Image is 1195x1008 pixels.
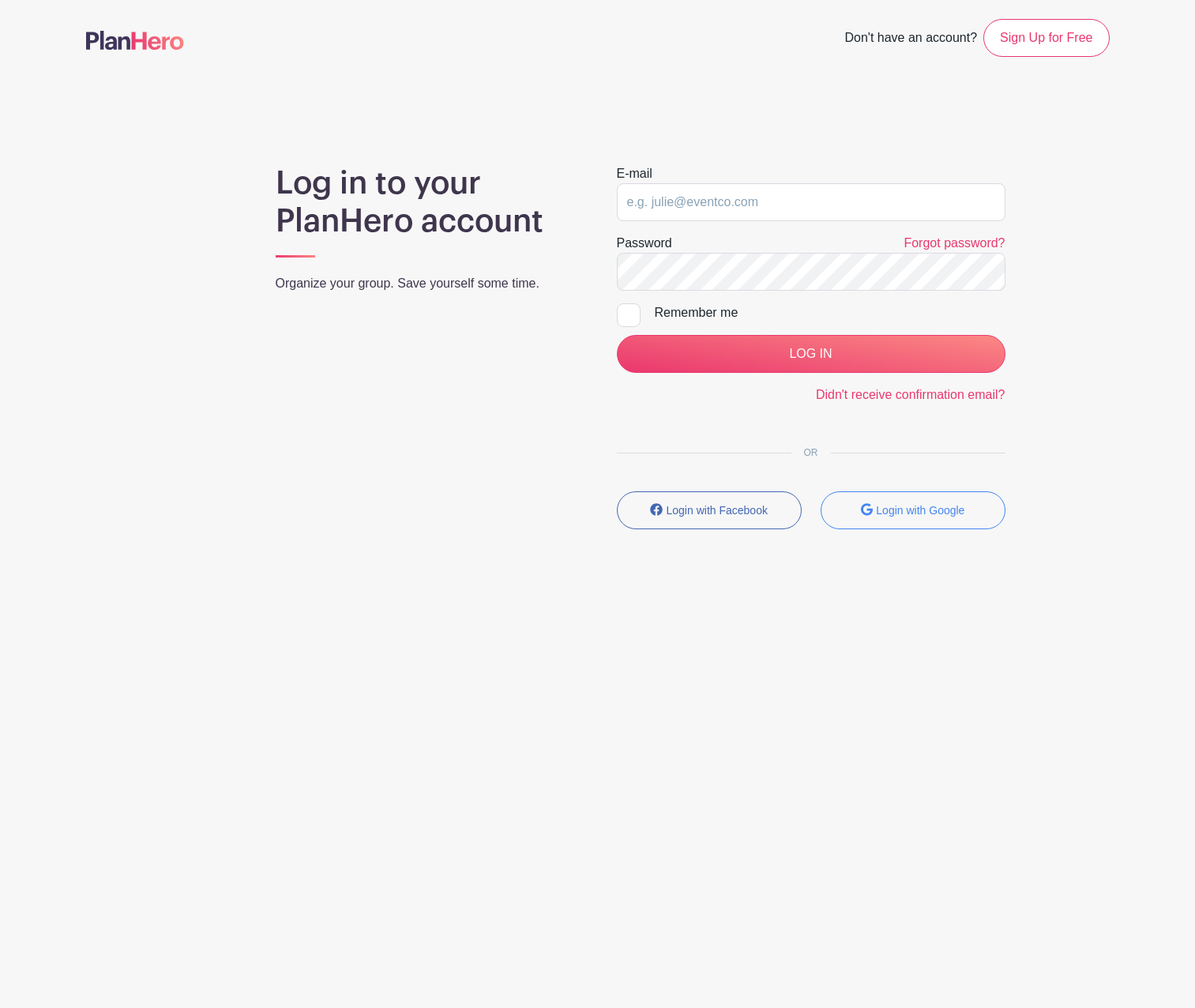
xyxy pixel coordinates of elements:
[617,183,1005,221] input: e.g. julie@eventco.com
[617,164,652,183] label: E-mail
[617,234,672,253] label: Password
[667,504,768,517] small: Login with Facebook
[876,504,964,517] small: Login with Google
[816,388,1005,401] a: Didn't receive confirmation email?
[86,31,184,50] img: logo-507f7623f17ff9eddc593b1ce0a138ce2505c220e1c5a4e2b4648c50719b7d32.svg
[821,491,1005,529] button: Login with Google
[617,335,1005,373] input: LOG IN
[655,303,1005,322] div: Remember me
[791,447,831,458] span: OR
[844,22,977,57] span: Don't have an account?
[276,164,579,240] h1: Log in to your PlanHero account
[983,19,1109,57] a: Sign Up for Free
[276,274,579,293] p: Organize your group. Save yourself some time.
[617,491,802,529] button: Login with Facebook
[904,236,1005,250] a: Forgot password?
